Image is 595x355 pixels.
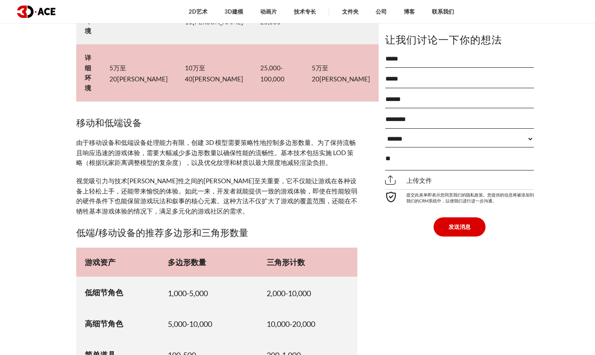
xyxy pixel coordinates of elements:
font: 5万至20[PERSON_NAME] [312,64,370,83]
font: 1,000-5,000 [168,289,208,298]
font: 博客 [404,8,415,15]
font: 5,000-25,000 [260,7,281,26]
font: 技术专长 [294,8,316,15]
font: 由于移动设备和低端设备处理能力有限，创建 3D 模型需要策略性地控制多边形数量。为了保持流畅且响应迅速的游戏体验，需要大幅减少多边形数量以确保性能的流畅性。基本技术包括实施 LOD 策略（根据玩... [76,139,356,166]
font: 视觉吸引力与技术[PERSON_NAME]性之间的[PERSON_NAME]至关重要，它不仅能让游戏在各种设备上轻松上手，还能带来愉悦的体验。如此一来，开发者就能提供一致的游戏体验，即使在性能较... [76,177,357,214]
font: 多边形数量 [168,257,206,267]
font: 移动和低端设备 [76,115,142,129]
img: 徽标深色 [17,6,55,18]
font: 低端/移动设备的推荐多边形和三角形数量 [76,225,248,239]
font: 上传文件 [406,176,432,184]
font: 提交此表单即表示您同意我们的隐私政策。您提供的信息将被添加到我们的CRM系统中，以便我们进行进一步沟通。 [406,192,534,203]
font: 2D艺术 [189,8,207,15]
font: 10万至40[PERSON_NAME] [185,64,243,83]
font: 10,000-20,000 [267,320,315,329]
font: 5万至20[PERSON_NAME] [109,64,168,83]
font: 详细环境 [85,54,91,91]
font: 公司 [376,8,387,15]
font: 25,000-100,000 [260,64,285,83]
font: 联系我们 [432,8,454,15]
font: 发送消息 [448,223,471,230]
font: 高细节角色 [85,319,123,328]
font: 2万至10[PERSON_NAME] [185,7,243,26]
font: 3D建模 [224,8,243,15]
font: 三角形计数 [267,257,305,267]
button: 发送消息 [434,217,486,236]
font: 让我们讨论一下你的想法 [385,31,502,46]
font: 低细节角色 [85,288,123,297]
font: 5,000-10,000 [168,320,212,329]
font: 游戏资产 [85,257,115,267]
font: 文件夹 [342,8,359,15]
font: 2,000-10,000 [267,289,311,298]
font: 动画片 [260,8,277,15]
